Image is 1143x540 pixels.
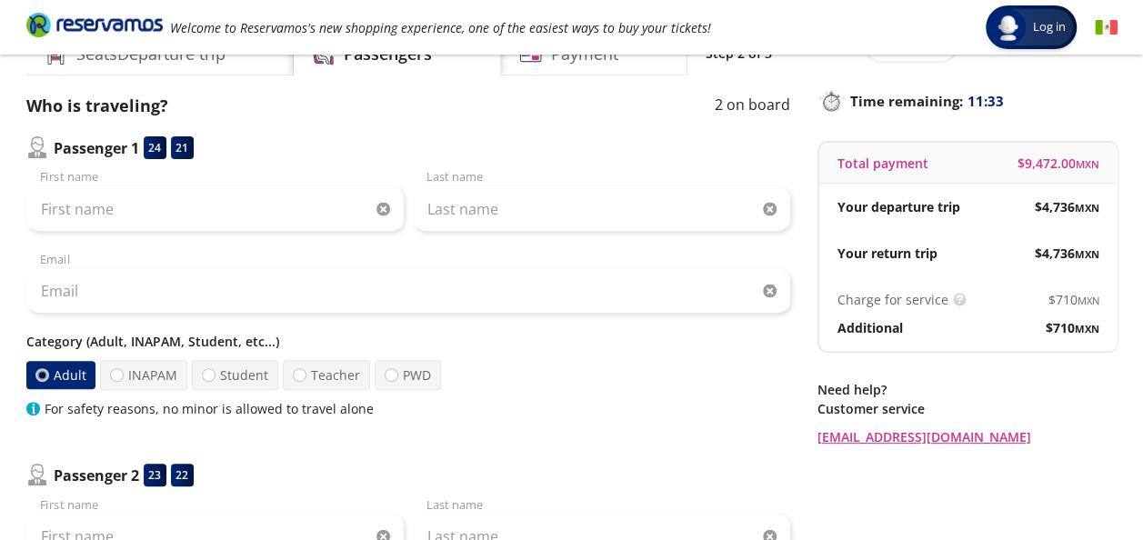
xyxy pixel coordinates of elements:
i: Brand Logo [26,11,163,38]
p: Passenger 1 [54,137,139,159]
small: MXN [1075,247,1099,261]
p: Total payment [837,154,928,173]
p: Category (Adult, INAPAM, Student, etc...) [26,332,790,351]
button: Español [1095,16,1118,39]
span: $ 710 [1046,318,1099,337]
p: Time remaining : [817,88,1118,114]
p: Charge for service [837,290,948,309]
a: [EMAIL_ADDRESS][DOMAIN_NAME] [817,427,1118,446]
span: 11:33 [968,91,1004,112]
p: Customer service [817,399,1118,418]
small: MXN [1075,322,1099,335]
span: Log in [1026,18,1073,36]
p: Need help? [817,380,1118,399]
small: MXN [1076,157,1099,171]
div: 24 [144,136,166,159]
p: Passenger 2 [54,465,139,486]
span: $ 4,736 [1035,244,1099,263]
label: INAPAM [100,360,187,390]
em: Welcome to Reservamos's new shopping experience, one of the easiest ways to buy your tickets! [170,19,711,36]
p: For safety reasons, no minor is allowed to travel alone [45,399,374,418]
input: Last name [413,186,790,232]
span: $ 4,736 [1035,197,1099,216]
span: $ 9,472.00 [1018,154,1099,173]
input: First name [26,186,404,232]
span: $ 710 [1048,290,1099,309]
label: PWD [375,360,441,390]
p: Additional [837,318,903,337]
small: MXN [1075,201,1099,215]
input: Email [26,268,790,314]
label: Adult [25,361,95,390]
label: Student [192,360,278,390]
a: Brand Logo [26,11,163,44]
div: 22 [171,464,194,486]
p: Your departure trip [837,197,960,216]
label: Teacher [283,360,370,390]
p: Your return trip [837,244,937,263]
small: MXN [1078,294,1099,307]
p: 2 on board [715,94,790,118]
div: 23 [144,464,166,486]
div: 21 [171,136,194,159]
p: Who is traveling? [26,94,168,118]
